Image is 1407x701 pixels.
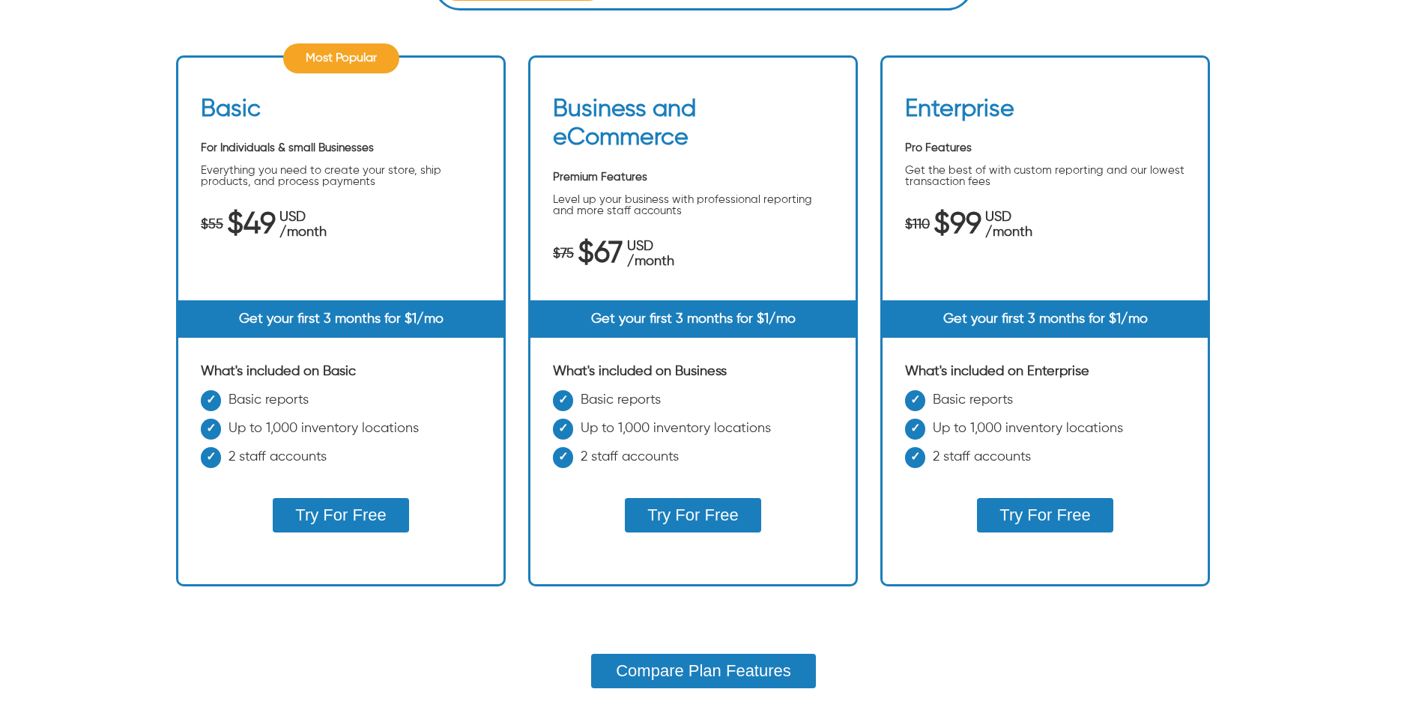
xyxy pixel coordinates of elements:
h2: Basic [201,95,261,131]
span: /month [279,225,327,240]
span: USD [627,239,674,254]
div: What's included on Basic [201,364,481,379]
li: Basic reports [201,390,481,419]
button: Try For Free [977,498,1113,532]
div: Get your first 3 months for $1/mo [178,300,503,338]
p: Get the best of with custom reporting and our lowest transaction fees [905,165,1185,187]
p: Everything you need to create your store, ship products, and process payments [201,165,481,187]
div: Get your first 3 months for $1/mo [530,300,856,338]
button: Compare Plan Features [591,654,816,688]
p: For Individuals & small Businesses [201,142,481,154]
li: Up to 1,000 inventory locations [553,419,833,447]
li: Basic reports [905,390,1185,419]
span: $99 [934,217,981,232]
span: USD [279,210,327,225]
span: $110 [905,217,930,232]
p: Level up your business with professional reporting and more staff accounts [553,194,833,216]
span: /month [985,225,1032,240]
li: Up to 1,000 inventory locations [905,419,1185,447]
span: USD [985,210,1032,225]
p: Premium Features [553,172,833,183]
div: What's included on Business [553,364,833,379]
div: Get your first 3 months for $1/mo [883,300,1208,338]
li: 2 staff accounts [201,447,481,476]
button: Try For Free [273,498,408,532]
p: Pro Features [905,142,1185,154]
h2: Enterprise [905,95,1014,131]
h2: Business and eCommerce [553,95,833,160]
button: Try For Free [625,498,760,532]
li: 2 staff accounts [553,447,833,476]
span: $49 [227,217,276,232]
span: /month [627,254,674,269]
li: Up to 1,000 inventory locations [201,419,481,447]
li: Basic reports [553,390,833,419]
div: Most Popular [282,43,399,73]
span: $75 [553,246,574,261]
span: $67 [578,246,623,261]
span: $55 [201,217,223,232]
div: What's included on Enterprise [905,364,1185,379]
li: 2 staff accounts [905,447,1185,476]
